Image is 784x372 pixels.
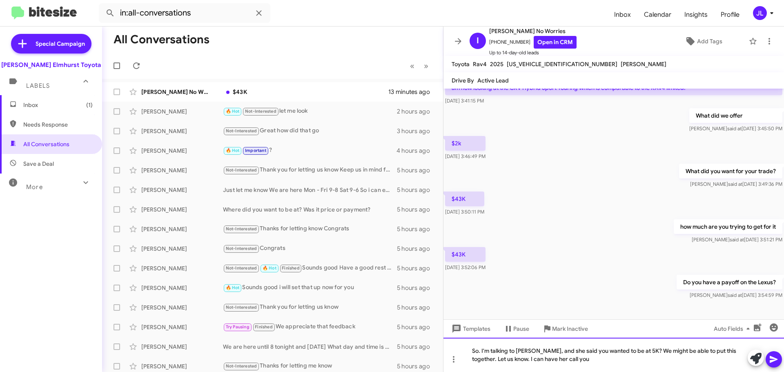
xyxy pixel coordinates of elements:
[445,247,486,262] p: $43K
[226,324,249,330] span: Try Pausing
[226,226,257,232] span: Not-Interested
[223,343,397,351] div: We are here until 8 tonight and [DATE] What day and time is best
[141,186,223,194] div: [PERSON_NAME]
[397,245,437,253] div: 5 hours ago
[141,362,223,370] div: [PERSON_NAME]
[141,88,223,96] div: [PERSON_NAME] No Worries
[679,164,782,178] p: What did you want for your trade?
[477,34,479,47] span: I
[397,186,437,194] div: 5 hours ago
[445,98,484,104] span: [DATE] 3:41:15 PM
[689,125,782,131] span: [PERSON_NAME] [DATE] 3:45:50 PM
[11,34,91,53] a: Special Campaign
[410,61,414,71] span: «
[490,60,503,68] span: 2025
[31,48,73,53] div: Domain Overview
[141,343,223,351] div: [PERSON_NAME]
[141,147,223,155] div: [PERSON_NAME]
[226,246,257,251] span: Not-Interested
[714,321,753,336] span: Auto Fields
[608,3,637,27] a: Inbox
[513,321,529,336] span: Pause
[507,60,617,68] span: [US_VEHICLE_IDENTIFICATION_NUMBER]
[141,323,223,331] div: [PERSON_NAME]
[552,321,588,336] span: Mark Inactive
[443,321,497,336] button: Templates
[22,47,29,54] img: tab_domain_overview_orange.svg
[674,219,782,234] p: how much are you trying to get for it
[223,224,397,234] div: Thanks for letting know Congrats
[677,275,782,290] p: Do you have a payoff on the Lexus?
[141,225,223,233] div: [PERSON_NAME]
[690,292,782,298] span: [PERSON_NAME] [DATE] 3:54:59 PM
[689,108,782,123] p: What did we offer
[697,34,722,49] span: Add Tags
[452,77,474,84] span: Drive By
[397,323,437,331] div: 5 hours ago
[661,34,745,49] button: Add Tags
[13,13,20,20] img: logo_orange.svg
[223,88,388,96] div: $43K
[690,181,782,187] span: [PERSON_NAME] [DATE] 3:49:36 PM
[226,128,257,134] span: Not-Interested
[81,47,88,54] img: tab_keywords_by_traffic_grey.svg
[397,343,437,351] div: 5 hours ago
[621,60,666,68] span: [PERSON_NAME]
[450,321,490,336] span: Templates
[13,21,20,28] img: website_grey.svg
[23,120,93,129] span: Needs Response
[226,265,257,271] span: Not-Interested
[445,192,484,206] p: $43K
[223,303,397,312] div: Thank you for letting us know
[223,361,397,371] div: Thanks for letting me know
[397,127,437,135] div: 3 hours ago
[223,165,397,175] div: Thank you for letting us know Keep us in mind for future service or sales needs
[226,167,257,173] span: Not-Interested
[397,303,437,312] div: 5 hours ago
[26,82,50,89] span: Labels
[637,3,678,27] a: Calendar
[1,61,101,69] div: [PERSON_NAME] Elmhurst Toyota
[23,160,54,168] span: Save a Deal
[223,263,397,273] div: Sounds good Have a good rest of your day
[26,183,43,191] span: More
[536,321,595,336] button: Mark Inactive
[397,166,437,174] div: 5 hours ago
[405,58,433,74] nav: Page navigation example
[714,3,746,27] span: Profile
[23,101,93,109] span: Inbox
[223,244,397,253] div: Congrats
[728,181,742,187] span: said at
[452,60,470,68] span: Toyota
[678,3,714,27] a: Insights
[396,147,437,155] div: 4 hours ago
[746,6,775,20] button: JL
[445,264,486,270] span: [DATE] 3:52:06 PM
[445,136,486,151] p: $2k
[489,49,577,57] span: Up to 14-day-old leads
[397,264,437,272] div: 5 hours ago
[90,48,138,53] div: Keywords by Traffic
[397,205,437,214] div: 5 hours ago
[223,205,397,214] div: Where did you want to be at? Was it price or payment?
[489,36,577,49] span: [PHONE_NUMBER]
[397,362,437,370] div: 5 hours ago
[141,205,223,214] div: [PERSON_NAME]
[141,284,223,292] div: [PERSON_NAME]
[255,324,273,330] span: Finished
[707,321,759,336] button: Auto Fields
[497,321,536,336] button: Pause
[692,236,782,243] span: [PERSON_NAME] [DATE] 3:51:21 PM
[86,101,93,109] span: (1)
[489,26,577,36] span: [PERSON_NAME] No Worries
[141,264,223,272] div: [PERSON_NAME]
[753,6,767,20] div: JL
[223,322,397,332] div: We appreciate that feedback
[263,265,276,271] span: 🔥 Hot
[424,61,428,71] span: »
[141,303,223,312] div: [PERSON_NAME]
[226,109,240,114] span: 🔥 Hot
[36,40,85,48] span: Special Campaign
